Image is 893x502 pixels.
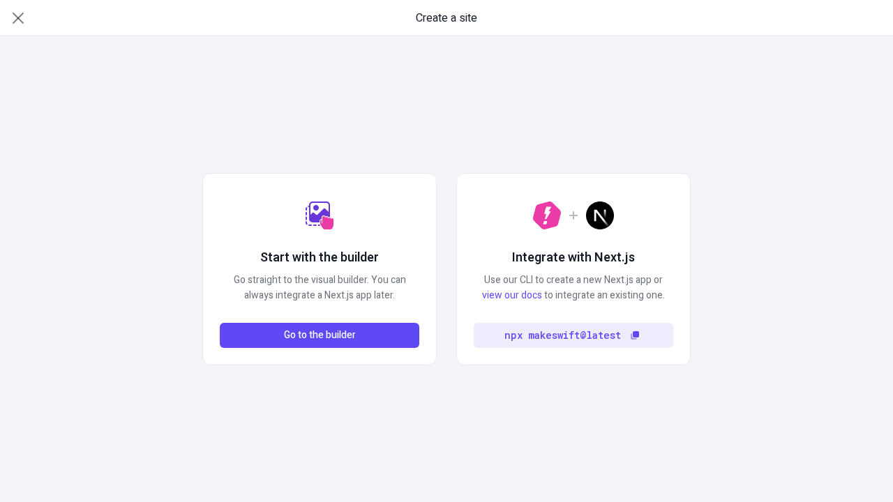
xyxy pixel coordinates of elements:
code: npx makeswift@latest [504,328,621,343]
p: Use our CLI to create a new Next.js app or to integrate an existing one. [474,273,673,303]
a: view our docs [482,288,542,303]
span: Go to the builder [284,328,356,343]
span: Create a site [416,10,477,26]
h2: Integrate with Next.js [512,249,635,267]
p: Go straight to the visual builder. You can always integrate a Next.js app later. [220,273,419,303]
h2: Start with the builder [260,249,379,267]
button: Go to the builder [220,323,419,348]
